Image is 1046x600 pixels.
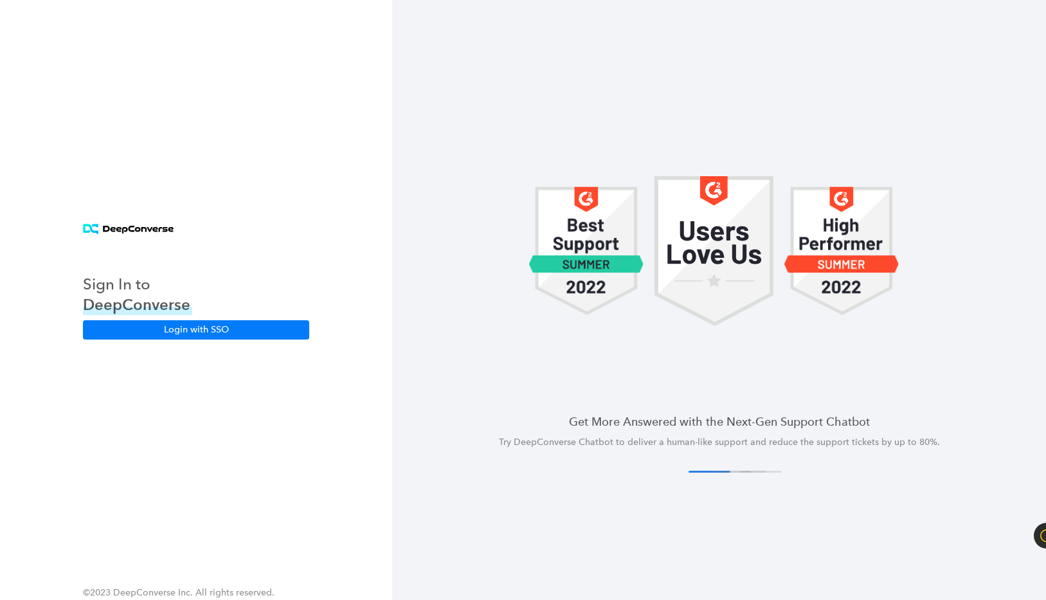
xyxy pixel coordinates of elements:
[83,320,309,340] button: Login with SSO
[499,437,940,448] span: Try DeepConverse Chatbot to deliver a human-like support and reduce the support tickets by up to ...
[83,224,174,235] img: horizontal logo
[528,176,644,326] img: carousel 1
[784,176,899,326] img: carousel 1
[654,176,773,326] img: carousel 1
[83,587,275,598] span: ©2023 DeepConverse Inc. All rights reserved.
[689,471,730,473] button: 1
[725,471,766,473] button: 3
[83,295,192,315] h3: DeepConverse
[83,274,192,295] h3: Sign In to
[740,471,782,473] button: 4
[423,414,1015,430] h4: Get More Answered with the Next-Gen Support Chatbot
[709,471,751,473] button: 2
